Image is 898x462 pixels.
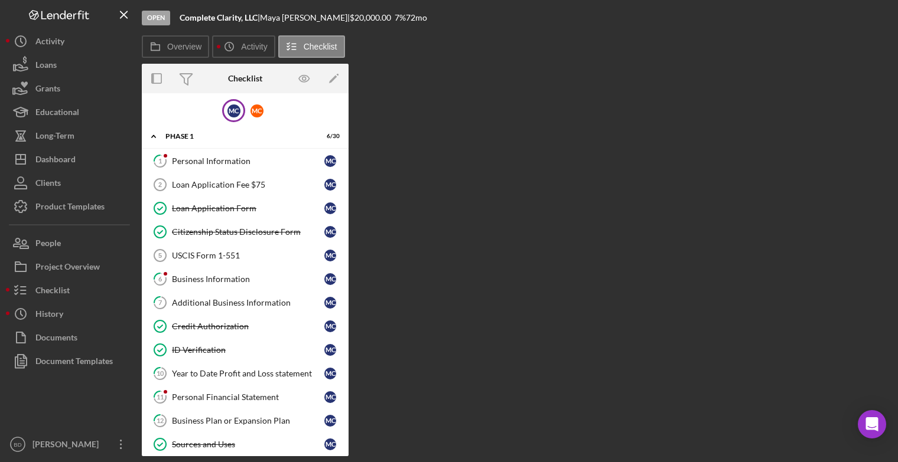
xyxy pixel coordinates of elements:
button: Long-Term [6,124,136,148]
tspan: 11 [157,393,164,401]
div: M C [250,104,263,117]
div: Activity [35,30,64,56]
a: Loan Application FormMC [148,196,343,220]
div: M C [324,250,336,261]
div: [PERSON_NAME] [30,432,106,459]
div: Additional Business Information [172,298,324,307]
a: ID VerificationMC [148,338,343,362]
div: Long-Term [35,124,74,150]
div: Loan Application Fee $75 [172,180,324,189]
div: History [35,302,63,329]
button: Document Templates [6,349,136,373]
tspan: 1 [158,157,162,165]
div: 72 mo [406,13,427,22]
div: Business Information [172,274,324,284]
div: Year to Date Profit and Loss statement [172,369,324,378]
div: M C [324,368,336,379]
div: M C [324,415,336,427]
tspan: 10 [157,369,164,377]
button: Documents [6,326,136,349]
button: Checklist [278,35,345,58]
a: Citizenship Status Disclosure FormMC [148,220,343,244]
div: USCIS Form 1-551 [172,251,324,260]
div: Educational [35,100,79,127]
div: M C [324,226,336,238]
button: Activity [6,30,136,53]
div: Project Overview [35,255,100,281]
tspan: 7 [158,299,162,306]
div: 6 / 30 [318,133,340,140]
div: Phase 1 [165,133,310,140]
div: Grants [35,77,60,103]
button: People [6,231,136,255]
div: Clients [35,171,61,198]
div: M C [227,104,240,117]
button: Project Overview [6,255,136,278]
div: M C [324,155,336,167]
a: 7Additional Business InformationMC [148,291,343,314]
div: Open [142,11,170,25]
a: Sources and UsesMC [148,432,343,456]
label: Overview [167,42,201,51]
a: 6Business InformationMC [148,267,343,291]
div: M C [324,344,336,356]
button: Loans [6,53,136,77]
div: M C [324,438,336,450]
b: Complete Clarity, LLC [180,12,258,22]
tspan: 5 [158,252,162,259]
div: Checklist [228,74,262,83]
a: Credit AuthorizationMC [148,314,343,338]
a: 11Personal Financial StatementMC [148,385,343,409]
a: 12Business Plan or Expansion PlanMC [148,409,343,432]
div: Documents [35,326,77,352]
div: | [180,13,260,22]
div: Maya [PERSON_NAME] | [260,13,350,22]
button: Product Templates [6,195,136,218]
text: BD [14,441,21,448]
button: Activity [212,35,275,58]
div: Personal Financial Statement [172,392,324,402]
button: Dashboard [6,148,136,171]
button: Clients [6,171,136,195]
div: M C [324,179,336,191]
div: 7 % [395,13,406,22]
a: 1Personal InformationMC [148,149,343,173]
a: 5USCIS Form 1-551MC [148,244,343,267]
div: M C [324,320,336,332]
a: 2Loan Application Fee $75MC [148,173,343,196]
div: $20,000.00 [350,13,395,22]
button: History [6,302,136,326]
label: Activity [241,42,267,51]
tspan: 12 [157,417,164,424]
div: M C [324,391,336,403]
div: M C [324,273,336,285]
button: Overview [142,35,209,58]
a: 10Year to Date Profit and Loss statementMC [148,362,343,385]
div: Credit Authorization [172,322,324,331]
div: Document Templates [35,349,113,376]
div: Citizenship Status Disclosure Form [172,227,324,237]
button: Checklist [6,278,136,302]
div: Loans [35,53,57,80]
div: Open Intercom Messenger [858,410,886,438]
label: Checklist [304,42,337,51]
div: M C [324,297,336,309]
a: Grants [6,77,136,100]
div: Personal Information [172,156,324,166]
button: Educational [6,100,136,124]
tspan: 2 [158,181,162,188]
div: Sources and Uses [172,440,324,449]
tspan: 6 [158,275,162,283]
